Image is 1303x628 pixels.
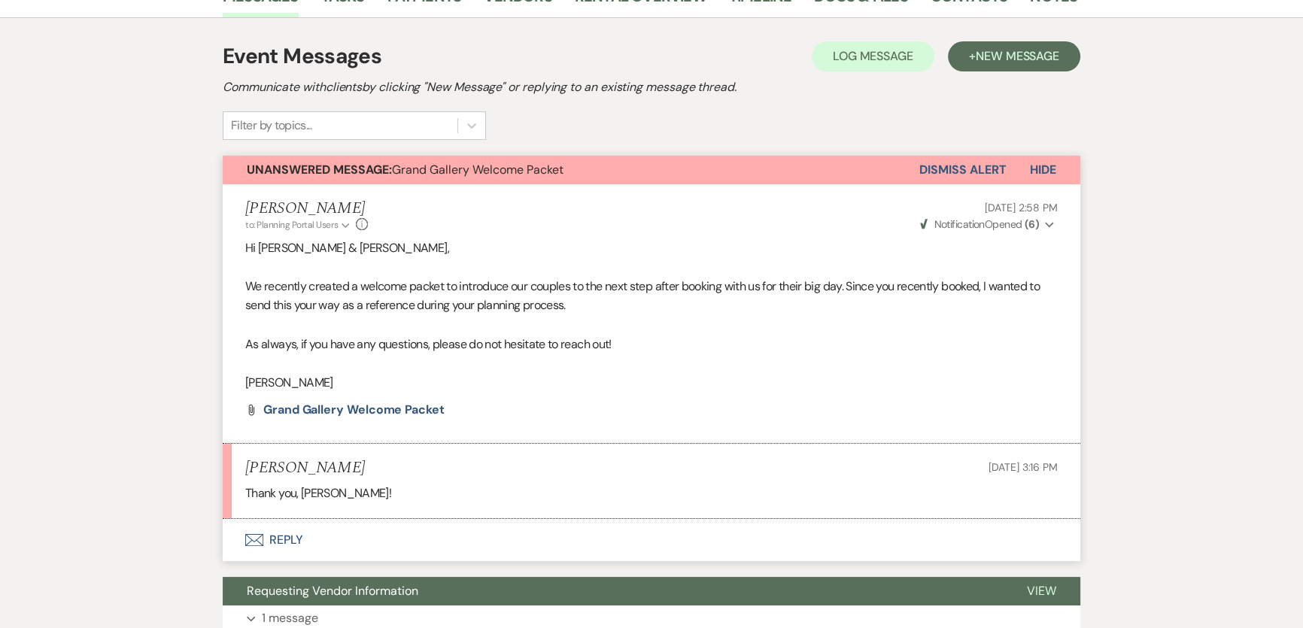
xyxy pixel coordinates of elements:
[948,41,1080,71] button: +New Message
[245,336,612,352] span: As always, if you have any questions, please do not hesitate to reach out!
[245,240,449,256] span: Hi [PERSON_NAME] & [PERSON_NAME],
[1030,162,1056,177] span: Hide
[833,48,913,64] span: Log Message
[223,156,919,184] button: Unanswered Message:Grand Gallery Welcome Packet
[263,402,445,417] span: Grand Gallery Welcome Packet
[262,608,318,628] p: 1 message
[989,460,1058,474] span: [DATE] 3:16 PM
[1027,583,1056,599] span: View
[245,484,1058,503] p: Thank you, [PERSON_NAME]!
[1025,217,1039,231] strong: ( 6 )
[245,375,333,390] span: [PERSON_NAME]
[1003,577,1080,605] button: View
[1006,156,1080,184] button: Hide
[245,278,1040,314] span: We recently created a welcome packet to introduce our couples to the next step after booking with...
[812,41,934,71] button: Log Message
[247,162,563,177] span: Grand Gallery Welcome Packet
[976,48,1059,64] span: New Message
[245,218,352,232] button: to: Planning Portal Users
[245,219,338,231] span: to: Planning Portal Users
[247,162,392,177] strong: Unanswered Message:
[919,156,1006,184] button: Dismiss Alert
[231,117,311,135] div: Filter by topics...
[985,201,1058,214] span: [DATE] 2:58 PM
[920,217,1039,231] span: Opened
[247,583,418,599] span: Requesting Vendor Information
[223,41,381,72] h1: Event Messages
[223,519,1080,561] button: Reply
[223,78,1080,96] h2: Communicate with clients by clicking "New Message" or replying to an existing message thread.
[223,577,1003,605] button: Requesting Vendor Information
[263,404,445,416] a: Grand Gallery Welcome Packet
[245,199,368,218] h5: [PERSON_NAME]
[918,217,1058,232] button: NotificationOpened (6)
[934,217,984,231] span: Notification
[245,459,365,478] h5: [PERSON_NAME]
